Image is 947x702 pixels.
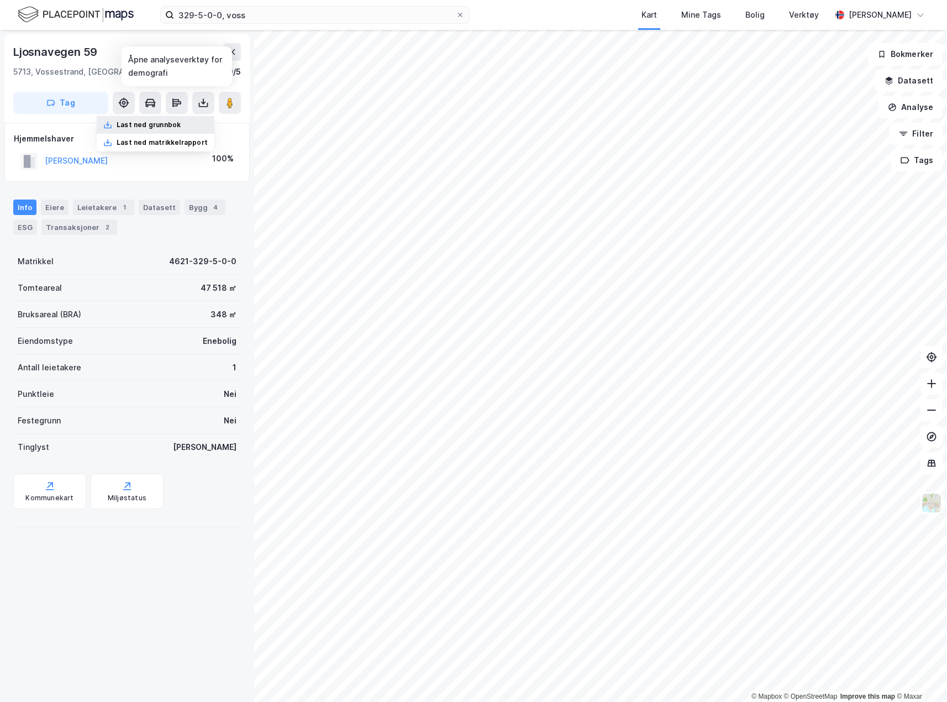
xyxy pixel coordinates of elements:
div: Nei [224,414,236,427]
button: Tag [13,92,108,114]
div: Tomteareal [18,281,62,295]
div: Kart [641,8,657,22]
a: OpenStreetMap [784,693,838,700]
div: 348 ㎡ [211,308,236,321]
a: Mapbox [751,693,782,700]
div: Matrikkel [18,255,54,268]
div: Info [13,200,36,215]
div: Kommunekart [25,494,73,502]
img: Z [921,493,942,514]
div: Bygg [185,200,225,215]
div: Datasett [139,200,180,215]
div: [PERSON_NAME] [173,441,236,454]
div: [PERSON_NAME] [849,8,912,22]
div: Festegrunn [18,414,61,427]
button: Bokmerker [868,43,943,65]
button: Analyse [878,96,943,118]
div: Hjemmelshaver [14,132,240,145]
div: Miljøstatus [108,494,146,502]
div: Enebolig [203,334,236,348]
div: Verktøy [789,8,819,22]
div: Leietakere [73,200,134,215]
input: Søk på adresse, matrikkel, gårdeiere, leietakere eller personer [174,7,456,23]
button: Datasett [875,70,943,92]
div: Bolig [745,8,765,22]
div: Nei [224,387,236,401]
div: 5713, Vossestrand, [GEOGRAPHIC_DATA] [13,65,169,78]
div: Eiere [41,200,69,215]
div: Antall leietakere [18,361,81,374]
div: Tinglyst [18,441,49,454]
div: Kontrollprogram for chat [892,649,947,702]
div: Ljosnavegen 59 [13,43,99,61]
iframe: Chat Widget [892,649,947,702]
div: 1 [233,361,236,374]
div: 100% [212,152,234,165]
img: logo.f888ab2527a4732fd821a326f86c7f29.svg [18,5,134,24]
a: Improve this map [840,693,895,700]
div: 1 [119,202,130,213]
div: Last ned grunnbok [117,121,181,129]
div: 2 [102,222,113,233]
div: ESG [13,219,37,235]
div: Mine Tags [681,8,721,22]
button: Filter [890,123,943,145]
div: 4621-329-5-0-0 [169,255,236,268]
div: Bruksareal (BRA) [18,308,81,321]
div: Voss, 329/5 [194,65,241,78]
div: Eiendomstype [18,334,73,348]
button: Tags [891,149,943,171]
div: Punktleie [18,387,54,401]
div: 47 518 ㎡ [201,281,236,295]
div: 4 [210,202,221,213]
div: Transaksjoner [41,219,117,235]
div: Last ned matrikkelrapport [117,138,208,147]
